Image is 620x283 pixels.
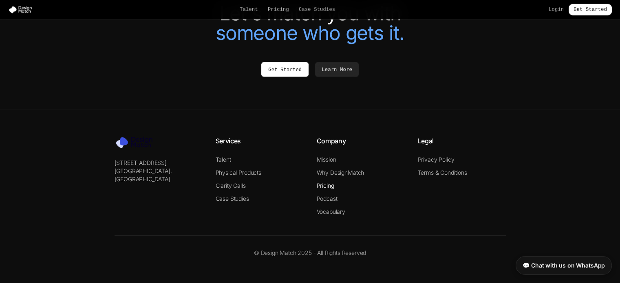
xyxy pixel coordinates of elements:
span: someone who gets it. [216,21,404,45]
a: Login [549,7,564,13]
a: Get Started [261,62,309,77]
a: Vocabulary [317,208,345,215]
a: Pricing [317,182,334,189]
h4: Services [216,136,304,146]
h2: Let's match you with [82,4,538,43]
a: Pricing [268,7,289,13]
img: Design Match [8,6,36,14]
img: Design Match [115,136,159,149]
a: Podcast [317,195,338,202]
a: Clarity Calls [216,182,246,189]
a: Get Started [569,4,612,15]
p: [STREET_ADDRESS] [115,159,203,167]
a: 💬 Chat with us on WhatsApp [516,256,612,275]
a: Why DesignMatch [317,169,364,176]
a: Physical Products [216,169,261,176]
a: Talent [240,7,258,13]
a: Learn More [315,62,359,77]
a: Terms & Conditions [418,169,467,176]
a: Case Studies [299,7,335,13]
a: Talent [216,156,231,163]
a: Case Studies [216,195,249,202]
h4: Legal [418,136,506,146]
a: Mission [317,156,336,163]
h4: Company [317,136,405,146]
p: © Design Match 2025 - All Rights Reserved [115,249,506,257]
a: Privacy Policy [418,156,455,163]
p: [GEOGRAPHIC_DATA], [GEOGRAPHIC_DATA] [115,167,203,183]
